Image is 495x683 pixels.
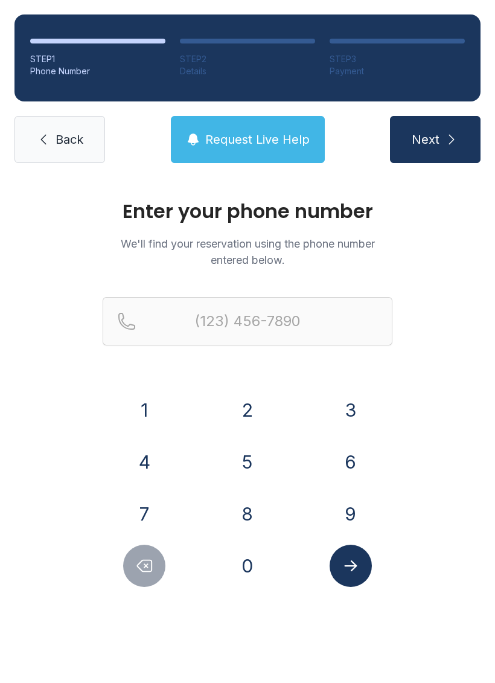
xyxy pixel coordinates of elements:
[123,545,165,587] button: Delete number
[30,53,165,65] div: STEP 1
[123,441,165,483] button: 4
[123,389,165,431] button: 1
[56,131,83,148] span: Back
[180,65,315,77] div: Details
[205,131,310,148] span: Request Live Help
[330,545,372,587] button: Submit lookup form
[226,441,269,483] button: 5
[330,441,372,483] button: 6
[103,297,392,345] input: Reservation phone number
[103,236,392,268] p: We'll find your reservation using the phone number entered below.
[103,202,392,221] h1: Enter your phone number
[330,389,372,431] button: 3
[123,493,165,535] button: 7
[226,493,269,535] button: 8
[412,131,439,148] span: Next
[330,493,372,535] button: 9
[330,53,465,65] div: STEP 3
[330,65,465,77] div: Payment
[226,545,269,587] button: 0
[226,389,269,431] button: 2
[30,65,165,77] div: Phone Number
[180,53,315,65] div: STEP 2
